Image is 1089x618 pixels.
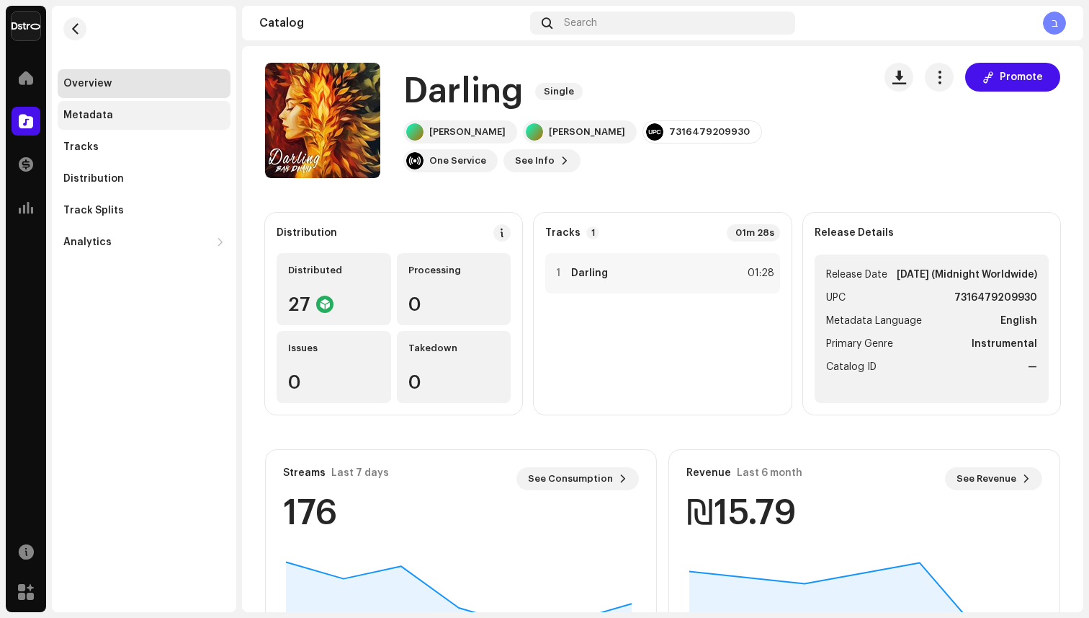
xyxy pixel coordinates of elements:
button: See Info [503,149,581,172]
button: See Revenue [945,467,1042,490]
img: a754eb8e-f922-4056-8001-d1d15cdf72ef [12,12,40,40]
div: ב [1043,12,1066,35]
re-m-nav-dropdown: Analytics [58,228,230,257]
div: Overview [63,78,112,89]
div: Takedown [408,343,500,354]
span: Single [535,83,583,100]
div: Streams [283,467,326,479]
strong: Release Details [815,227,894,239]
div: Revenue [686,467,731,479]
strong: [DATE] (Midnight Worldwide) [897,266,1037,283]
strong: — [1028,358,1037,376]
div: 01:28 [743,265,774,282]
div: 7316479209930 [669,126,750,138]
strong: Tracks [545,227,581,239]
re-m-nav-item: Overview [58,69,230,98]
re-m-nav-item: Tracks [58,133,230,162]
span: Promote [1000,63,1043,92]
span: Release Date [826,266,887,283]
div: One Service [429,155,486,167]
div: Metadata [63,110,113,121]
span: Primary Genre [826,335,893,353]
div: Last 6 month [737,467,802,479]
strong: 7316479209930 [954,289,1037,306]
re-m-nav-item: Distribution [58,164,230,193]
p-badge: 1 [586,226,599,239]
div: Tracks [63,141,99,153]
span: Metadata Language [826,312,922,330]
div: Track Splits [63,205,124,216]
button: Promote [965,63,1060,92]
h1: Darling [403,69,524,115]
div: Last 7 days [331,467,389,479]
div: Distribution [63,173,124,185]
div: Distributed [288,265,380,276]
re-m-nav-item: Metadata [58,101,230,130]
button: See Consumption [516,467,639,490]
div: Processing [408,265,500,276]
div: Issues [288,343,380,354]
span: See Revenue [956,464,1016,493]
div: [PERSON_NAME] [549,126,625,138]
strong: Instrumental [972,335,1037,353]
span: UPC [826,289,846,306]
div: Analytics [63,237,112,248]
div: Catalog [259,17,524,29]
span: Search [564,17,597,29]
strong: Darling [571,268,608,279]
span: Catalog ID [826,358,877,376]
strong: English [1000,312,1037,330]
div: Distribution [277,227,337,239]
span: See Consumption [528,464,613,493]
span: See Info [515,146,555,175]
re-m-nav-item: Track Splits [58,196,230,225]
div: [PERSON_NAME] [429,126,506,138]
div: 01m 28s [727,224,780,242]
